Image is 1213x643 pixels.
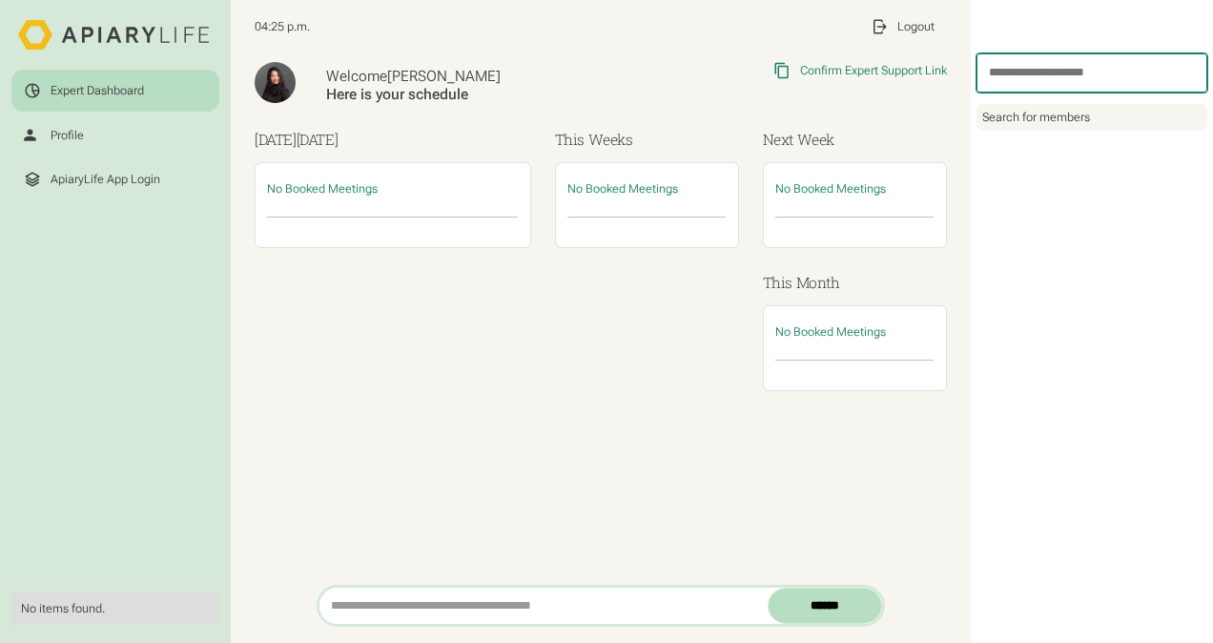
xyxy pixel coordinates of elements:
h3: This Month [763,272,947,294]
span: [PERSON_NAME] [387,68,501,85]
div: Logout [897,19,935,34]
span: No Booked Meetings [267,181,378,196]
h3: [DATE] [255,129,531,151]
div: Profile [51,128,84,143]
span: 04:25 p.m. [255,19,310,34]
span: [DATE] [297,130,339,149]
a: Logout [859,6,947,47]
div: Expert Dashboard [51,83,144,98]
h3: This Weeks [555,129,739,151]
div: Welcome [326,68,634,86]
div: Confirm Expert Support Link [800,63,947,78]
a: Profile [11,114,218,156]
span: No Booked Meetings [567,181,678,196]
span: No Booked Meetings [775,181,886,196]
a: Expert Dashboard [11,70,218,111]
span: No Booked Meetings [775,324,886,339]
a: ApiaryLife App Login [11,158,218,199]
div: ApiaryLife App Login [51,172,160,187]
div: Here is your schedule [326,86,634,104]
h3: Next Week [763,129,947,151]
div: No items found. [21,601,209,616]
div: Search for members [977,104,1207,131]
